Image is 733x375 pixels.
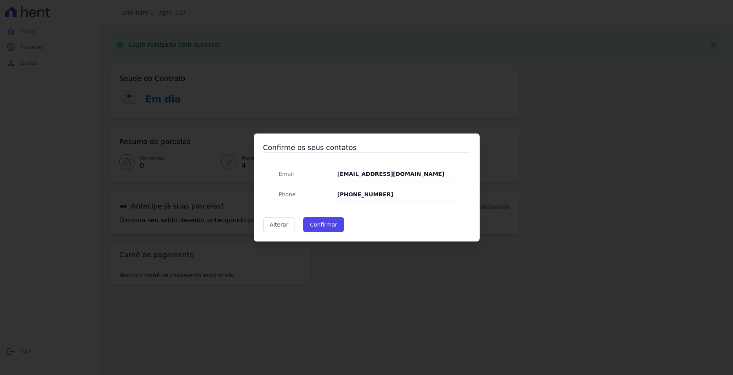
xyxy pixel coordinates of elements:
[263,143,470,152] h3: Confirme os seus contatos
[303,217,344,232] button: Confirmar
[263,217,295,232] a: Alterar
[279,171,294,177] span: translation missing: pt-BR.public.contracts.modal.confirmation.email
[337,191,393,198] strong: [PHONE_NUMBER]
[337,171,444,177] strong: [EMAIL_ADDRESS][DOMAIN_NAME]
[279,191,296,198] span: translation missing: pt-BR.public.contracts.modal.confirmation.phone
